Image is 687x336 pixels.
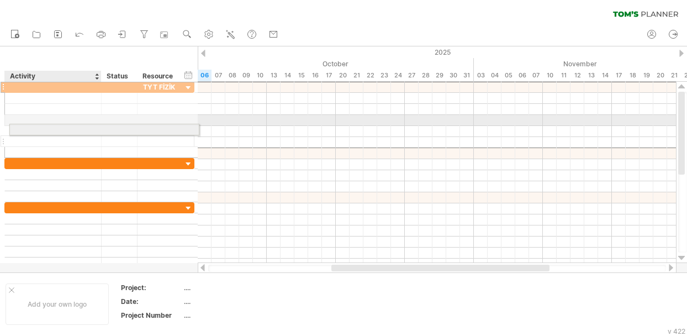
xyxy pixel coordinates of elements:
div: Monday, 6 October 2025 [198,70,212,81]
div: Wednesday, 19 November 2025 [640,70,653,81]
div: Tuesday, 14 October 2025 [281,70,294,81]
div: .... [184,311,277,320]
div: Project: [121,283,182,292]
div: Monday, 20 October 2025 [336,70,350,81]
div: Monday, 27 October 2025 [405,70,419,81]
div: Monday, 13 October 2025 [267,70,281,81]
div: Status [107,71,131,82]
div: TYT FİZİK [143,82,177,92]
div: Wednesday, 5 November 2025 [501,70,515,81]
div: Thursday, 23 October 2025 [377,70,391,81]
div: Thursday, 13 November 2025 [584,70,598,81]
div: Project Number [121,311,182,320]
div: Resource [142,71,176,82]
div: Tuesday, 21 October 2025 [350,70,363,81]
div: Monday, 10 November 2025 [543,70,557,81]
div: Monday, 3 November 2025 [474,70,488,81]
div: Monday, 17 November 2025 [612,70,626,81]
div: Thursday, 6 November 2025 [515,70,529,81]
div: October 2025 [156,58,474,70]
div: Activity [10,71,95,82]
div: Add your own logo [6,283,109,325]
div: Wednesday, 15 October 2025 [294,70,308,81]
div: v 422 [668,327,685,335]
div: Friday, 14 November 2025 [598,70,612,81]
div: Friday, 7 November 2025 [529,70,543,81]
div: Thursday, 9 October 2025 [239,70,253,81]
div: Wednesday, 12 November 2025 [570,70,584,81]
div: Thursday, 16 October 2025 [308,70,322,81]
div: Tuesday, 11 November 2025 [557,70,570,81]
div: Friday, 21 November 2025 [667,70,681,81]
div: Tuesday, 28 October 2025 [419,70,432,81]
div: Friday, 31 October 2025 [460,70,474,81]
div: Friday, 10 October 2025 [253,70,267,81]
div: Tuesday, 7 October 2025 [212,70,225,81]
div: Tuesday, 4 November 2025 [488,70,501,81]
div: Tuesday, 18 November 2025 [626,70,640,81]
div: Date: [121,297,182,306]
div: Thursday, 20 November 2025 [653,70,667,81]
div: .... [184,283,277,292]
div: Friday, 17 October 2025 [322,70,336,81]
div: .... [184,297,277,306]
div: Wednesday, 8 October 2025 [225,70,239,81]
div: Wednesday, 22 October 2025 [363,70,377,81]
div: Friday, 24 October 2025 [391,70,405,81]
div: Thursday, 30 October 2025 [446,70,460,81]
div: Wednesday, 29 October 2025 [432,70,446,81]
